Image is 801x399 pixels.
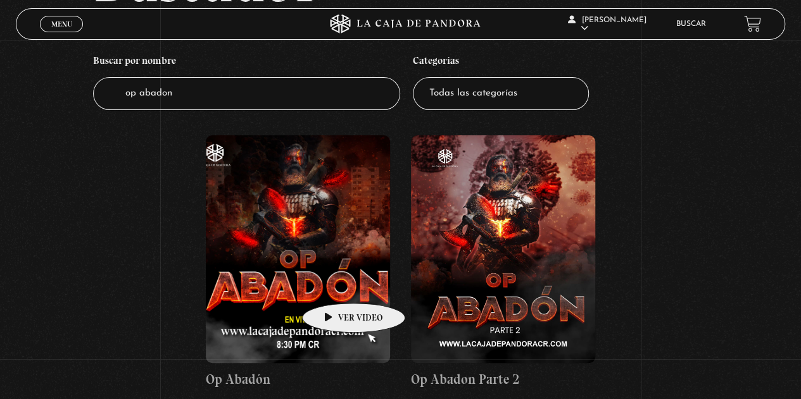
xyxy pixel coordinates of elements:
[676,20,706,28] a: Buscar
[93,48,401,77] h4: Buscar por nombre
[413,48,589,77] h4: Categorías
[568,16,646,32] span: [PERSON_NAME]
[411,135,595,390] a: Op Abadon Parte 2
[206,369,390,390] h4: Op Abadón
[744,15,761,32] a: View your shopping cart
[411,369,595,390] h4: Op Abadon Parte 2
[51,20,72,28] span: Menu
[206,135,390,390] a: Op Abadón
[47,30,77,39] span: Cerrar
